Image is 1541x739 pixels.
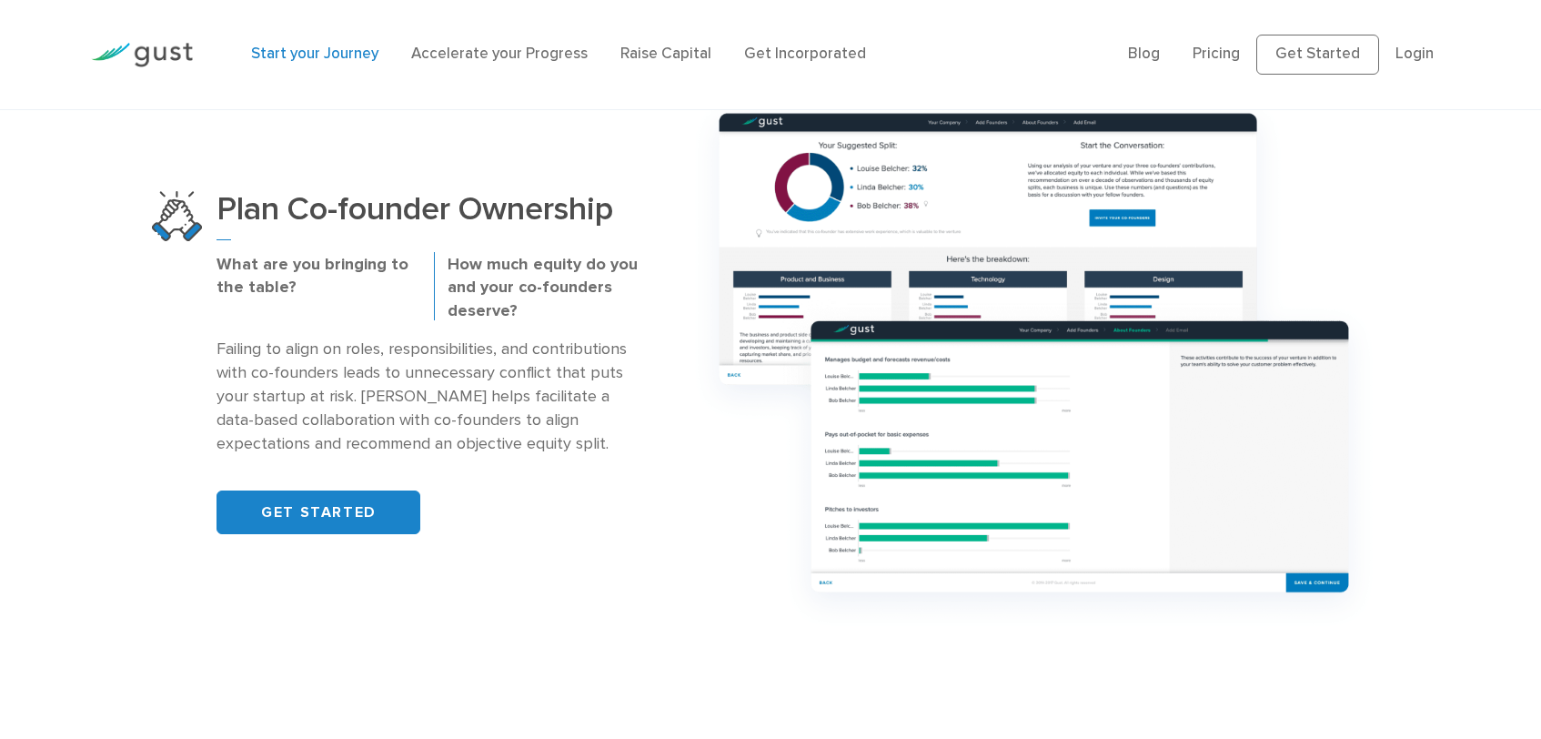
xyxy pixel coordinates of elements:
a: Blog [1128,45,1160,63]
p: Failing to align on roles, responsibilities, and contributions with co-founders leads to unnecess... [217,338,651,456]
a: Get Started [1256,35,1379,75]
p: How much equity do you and your co-founders deserve? [448,253,651,324]
a: Accelerate your Progress [411,45,588,63]
a: Start your Journey [251,45,378,63]
img: Plan Co Founder Ownership [152,191,202,241]
img: Group 1165 [679,83,1388,643]
h3: Plan Co-founder Ownership [217,191,651,239]
a: Raise Capital [620,45,711,63]
p: What are you bringing to the table? [217,253,420,300]
a: GET STARTED [217,491,420,534]
a: Login [1395,45,1434,63]
a: Get Incorporated [744,45,866,63]
a: Pricing [1193,45,1240,63]
img: Gust Logo [91,43,193,67]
